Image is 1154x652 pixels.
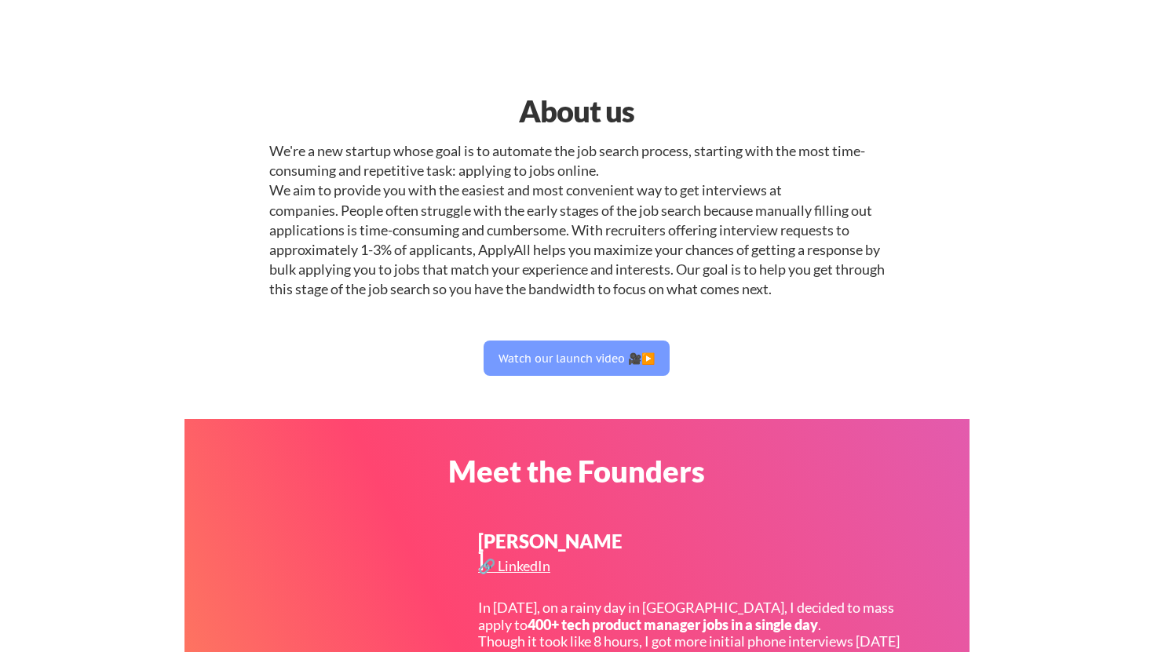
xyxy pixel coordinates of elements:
[478,559,554,573] div: 🔗 LinkedIn
[375,89,778,133] div: About us
[269,141,885,300] div: We're a new startup whose goal is to automate the job search process, starting with the most time...
[375,456,778,486] div: Meet the Founders
[484,341,670,376] button: Watch our launch video 🎥▶️
[478,532,624,570] div: [PERSON_NAME]
[528,616,818,633] strong: 400+ tech product manager jobs in a single day
[478,559,554,578] a: 🔗 LinkedIn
